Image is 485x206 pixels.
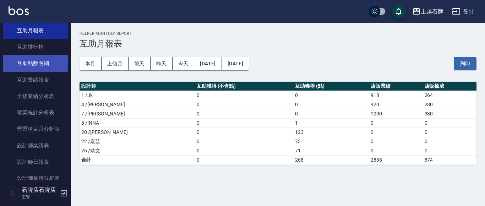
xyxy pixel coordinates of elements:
th: 互助獲得 (不含點) [195,82,293,91]
a: 互助排行榜 [3,39,68,55]
td: 0 [195,137,293,146]
td: 0 [195,128,293,137]
td: 0 [195,91,293,100]
td: 330 [423,109,476,118]
div: 上越石牌 [421,7,443,16]
td: 1 [293,118,369,128]
td: 123 [293,128,369,137]
td: 0 [423,146,476,155]
td: 264 [423,91,476,100]
td: 280 [423,100,476,109]
td: 26 /靖文 [80,146,195,155]
button: 列印 [454,57,476,70]
h3: 互助月報表 [80,39,476,49]
th: 店販業績 [369,82,423,91]
a: 全店業績分析表 [3,88,68,104]
td: 0 [195,100,293,109]
td: 1000 [369,109,423,118]
button: 本月 [80,57,102,70]
button: 昨天 [151,57,173,70]
a: 互助點數明細 [3,55,68,71]
h5: 石牌店石牌店 [22,186,58,194]
td: 0 [369,128,423,137]
a: 設計師業績表 [3,137,68,154]
td: 8 /INNA [80,118,195,128]
td: 0 [195,146,293,155]
td: 0 [195,118,293,128]
td: 22 /嘉芸 [80,137,195,146]
td: 0 [293,109,369,118]
h2: Helper Monthly Report [80,31,476,36]
td: 918 [369,91,423,100]
th: 互助獲得 (點) [293,82,369,91]
button: save [392,4,406,18]
img: Person [6,186,20,200]
td: 4 /[PERSON_NAME] [80,100,195,109]
td: 0 [423,128,476,137]
td: 7 /[PERSON_NAME] [80,109,195,118]
td: 920 [369,100,423,109]
img: Logo [9,6,29,15]
button: 上越石牌 [409,4,446,19]
th: 設計師 [80,82,195,91]
button: 上個月 [102,57,129,70]
td: 0 [293,91,369,100]
button: [DATE] [194,57,222,70]
td: 0 [369,118,423,128]
td: 0 [423,118,476,128]
table: a dense table [80,82,476,165]
td: 20 /[PERSON_NAME] [80,128,195,137]
td: 0 [195,155,293,164]
a: 互助業績報表 [3,72,68,88]
button: 前天 [129,57,151,70]
td: 0 [195,109,293,118]
td: 1 /Jk [80,91,195,100]
button: [DATE] [222,57,249,70]
a: 互助月報表 [3,22,68,39]
a: 營業統計分析表 [3,104,68,121]
button: 登出 [449,5,476,18]
td: 合計 [80,155,195,164]
td: 874 [423,155,476,164]
p: 主管 [22,194,58,200]
th: 店販抽成 [423,82,476,91]
a: 設計師業績分析表 [3,170,68,186]
td: 71 [293,146,369,155]
td: 0 [423,137,476,146]
td: 268 [293,155,369,164]
button: 今天 [173,57,195,70]
td: 2838 [369,155,423,164]
td: 0 [369,146,423,155]
td: 73 [293,137,369,146]
td: 0 [369,137,423,146]
a: 營業項目月分析表 [3,121,68,137]
td: 0 [293,100,369,109]
a: 設計師日報表 [3,154,68,170]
